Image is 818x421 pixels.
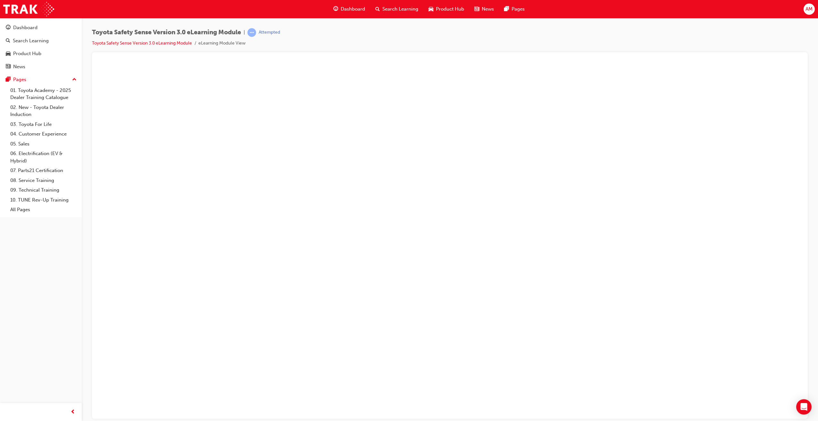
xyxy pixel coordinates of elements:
[8,185,79,195] a: 09. Technical Training
[8,103,79,120] a: 02. New - Toyota Dealer Induction
[469,3,499,16] a: news-iconNews
[805,5,813,13] span: AM
[13,50,41,57] div: Product Hub
[8,166,79,176] a: 07. Parts21 Certification
[504,5,509,13] span: pages-icon
[804,4,815,15] button: AM
[6,64,11,70] span: news-icon
[8,139,79,149] a: 05. Sales
[328,3,370,16] a: guage-iconDashboard
[244,29,245,36] span: |
[512,5,525,13] span: Pages
[436,5,464,13] span: Product Hub
[333,5,338,13] span: guage-icon
[6,77,11,83] span: pages-icon
[72,76,77,84] span: up-icon
[482,5,494,13] span: News
[3,35,79,47] a: Search Learning
[6,38,10,44] span: search-icon
[3,22,79,34] a: Dashboard
[13,63,25,70] div: News
[6,51,11,57] span: car-icon
[92,40,192,46] a: Toyota Safety Sense Version 3.0 eLearning Module
[370,3,423,16] a: search-iconSearch Learning
[8,195,79,205] a: 10. TUNE Rev-Up Training
[6,25,11,31] span: guage-icon
[341,5,365,13] span: Dashboard
[92,29,241,36] span: Toyota Safety Sense Version 3.0 eLearning Module
[3,21,79,74] button: DashboardSearch LearningProduct HubNews
[3,74,79,86] button: Pages
[8,86,79,103] a: 01. Toyota Academy - 2025 Dealer Training Catalogue
[8,129,79,139] a: 04. Customer Experience
[3,61,79,73] a: News
[13,24,38,31] div: Dashboard
[71,408,75,416] span: prev-icon
[8,205,79,215] a: All Pages
[198,40,246,47] li: eLearning Module View
[375,5,380,13] span: search-icon
[3,2,54,16] img: Trak
[8,176,79,186] a: 08. Service Training
[429,5,433,13] span: car-icon
[499,3,530,16] a: pages-iconPages
[382,5,418,13] span: Search Learning
[13,76,26,83] div: Pages
[474,5,479,13] span: news-icon
[247,28,256,37] span: learningRecordVerb_ATTEMPT-icon
[8,149,79,166] a: 06. Electrification (EV & Hybrid)
[13,37,49,45] div: Search Learning
[423,3,469,16] a: car-iconProduct Hub
[796,399,812,415] div: Open Intercom Messenger
[8,120,79,129] a: 03. Toyota For Life
[3,48,79,60] a: Product Hub
[259,29,280,36] div: Attempted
